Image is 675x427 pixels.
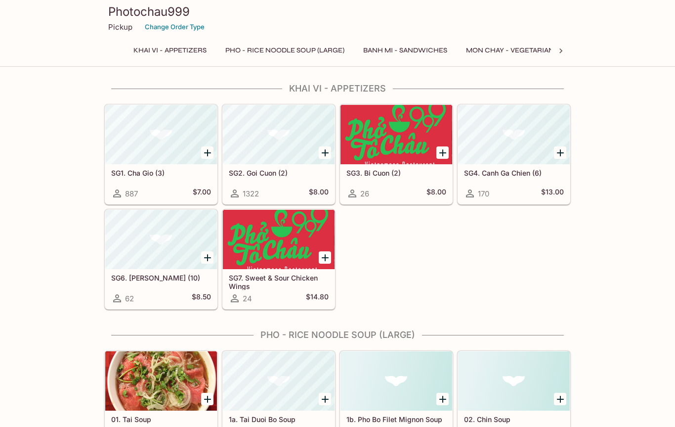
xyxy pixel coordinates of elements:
div: SG6. Hoanh Thanh Chien (10) [105,210,217,269]
h5: SG6. [PERSON_NAME] (10) [111,274,211,282]
button: Khai Vi - Appetizers [128,44,212,57]
h4: Khai Vi - Appetizers [104,83,571,94]
h5: $8.00 [309,188,329,199]
button: Add 1a. Tai Duoi Bo Soup [319,393,331,405]
p: Pickup [108,22,132,32]
div: 01. Tai Soup [105,351,217,411]
h5: SG4. Canh Ga Chien (6) [464,169,564,177]
div: 1a. Tai Duoi Bo Soup [223,351,335,411]
h5: $13.00 [541,188,564,199]
h5: SG3. Bi Cuon (2) [346,169,446,177]
h5: $14.80 [306,292,329,304]
span: 62 [125,294,134,303]
button: Pho - Rice Noodle Soup (Large) [220,44,350,57]
button: Banh Mi - Sandwiches [358,44,453,57]
span: 170 [478,189,489,198]
button: Add SG4. Canh Ga Chien (6) [554,146,566,159]
span: 24 [243,294,252,303]
button: Add SG6. Hoanh Thanh Chien (10) [201,251,213,264]
button: Mon Chay - Vegetarian Entrees [461,44,592,57]
button: Add SG7. Sweet & Sour Chicken Wings [319,251,331,264]
div: 02. Chin Soup [458,351,570,411]
button: Add SG1. Cha Gio (3) [201,146,213,159]
div: SG4. Canh Ga Chien (6) [458,105,570,164]
h5: $7.00 [193,188,211,199]
div: SG1. Cha Gio (3) [105,105,217,164]
button: Change Order Type [140,19,209,35]
h5: $8.50 [192,292,211,304]
a: SG3. Bi Cuon (2)26$8.00 [340,104,453,204]
a: SG4. Canh Ga Chien (6)170$13.00 [458,104,570,204]
div: SG7. Sweet & Sour Chicken Wings [223,210,335,269]
button: Add SG2. Goi Cuon (2) [319,146,331,159]
h5: SG7. Sweet & Sour Chicken Wings [229,274,329,290]
h5: 01. Tai Soup [111,415,211,424]
h5: 1a. Tai Duoi Bo Soup [229,415,329,424]
div: SG3. Bi Cuon (2) [340,105,452,164]
h3: Photochau999 [108,4,567,19]
button: Add 01. Tai Soup [201,393,213,405]
h5: $8.00 [426,188,446,199]
button: Add 02. Chin Soup [554,393,566,405]
h5: SG1. Cha Gio (3) [111,169,211,177]
a: SG1. Cha Gio (3)887$7.00 [105,104,217,204]
button: Add 1b. Pho Bo Filet Mignon Soup [436,393,449,405]
h5: SG2. Goi Cuon (2) [229,169,329,177]
h5: 02. Chin Soup [464,415,564,424]
div: 1b. Pho Bo Filet Mignon Soup [340,351,452,411]
div: SG2. Goi Cuon (2) [223,105,335,164]
a: SG7. Sweet & Sour Chicken Wings24$14.80 [222,209,335,309]
h4: Pho - Rice Noodle Soup (Large) [104,330,571,340]
span: 887 [125,189,138,198]
button: Add SG3. Bi Cuon (2) [436,146,449,159]
a: SG2. Goi Cuon (2)1322$8.00 [222,104,335,204]
a: SG6. [PERSON_NAME] (10)62$8.50 [105,209,217,309]
span: 1322 [243,189,259,198]
span: 26 [360,189,369,198]
h5: 1b. Pho Bo Filet Mignon Soup [346,415,446,424]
